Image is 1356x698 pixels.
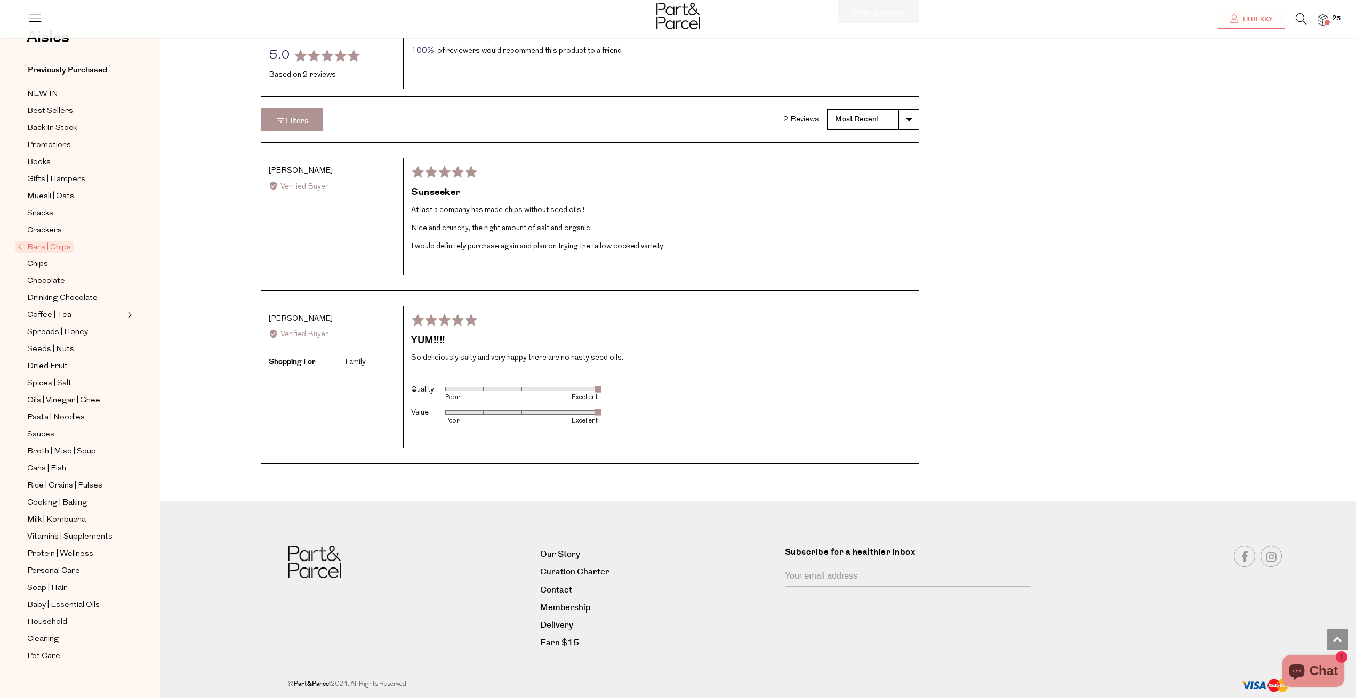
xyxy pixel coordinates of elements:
span: NEW IN [27,88,58,101]
span: Personal Care [27,565,80,578]
span: Cans | Fish [27,462,66,475]
h2: Sunseeker [411,186,912,199]
span: 100% [411,45,434,57]
a: Our Story [540,547,777,562]
span: Pasta | Noodles [27,411,85,424]
div: Family [345,356,366,368]
span: Snacks [27,207,53,220]
a: Bars | Chips [18,241,124,254]
a: Cleaning [27,632,124,646]
a: Muesli | Oats [27,190,124,203]
a: Delivery [540,618,777,632]
th: Quality [411,379,445,402]
inbox-online-store-chat: Shopify online store chat [1279,655,1347,689]
span: Muesli | Oats [27,190,74,203]
p: I would definitely purchase again and plan on trying the tallow cooked variety. [411,240,912,253]
button: Expand/Collapse Coffee | Tea [125,309,132,321]
span: Vitamins | Supplements [27,531,113,543]
span: 5.0 [269,49,290,62]
a: Pasta | Noodles [27,411,124,424]
span: Oils | Vinegar | Ghee [27,394,100,407]
h2: YUM!!!! [411,334,912,347]
a: Rice | Grains | Pulses [27,479,124,492]
a: Seeds | Nuts [27,343,124,356]
a: Earn $15 [540,636,777,650]
a: Sauces [27,428,124,441]
div: Excellent [521,418,598,424]
a: Oils | Vinegar | Ghee [27,394,124,407]
span: Rice | Grains | Pulses [27,480,102,492]
a: Hi Bekky [1218,10,1285,29]
span: [PERSON_NAME] [269,167,333,175]
span: Previously Purchased [25,64,110,76]
a: Promotions [27,139,124,152]
a: Previously Purchased [27,64,124,77]
span: Pet Care [27,650,60,663]
span: Sauces [27,428,54,441]
div: Based on 2 reviews [269,69,396,81]
div: Shopping For [269,356,343,368]
a: Membership [540,600,777,615]
a: Broth | Miso | Soup [27,445,124,458]
a: Coffee | Tea [27,309,124,322]
span: Chocolate [27,275,65,288]
span: Protein | Wellness [27,548,93,561]
a: Spices | Salt [27,377,124,390]
a: Books [27,156,124,169]
span: Household [27,616,67,629]
p: Nice and crunchy, the right amount of salt and organic. [411,222,912,235]
span: Dried Fruit [27,360,68,373]
span: Soap | Hair [27,582,67,595]
span: 25 [1329,14,1343,23]
div: Excellent [521,394,598,401]
span: Chips [27,258,48,271]
div: Poor [445,418,521,424]
span: Milk | Kombucha [27,514,86,526]
img: Part&Parcel [288,546,341,578]
div: © 2024. All Rights Reserved. [288,679,1061,689]
a: Cans | Fish [27,462,124,475]
span: Bars | Chips [15,241,74,253]
a: Household [27,615,124,629]
span: Baby | Essential Oils [27,599,100,612]
div: 2 Reviews [783,114,819,126]
a: Milk | Kombucha [27,513,124,526]
a: Pet Care [27,650,124,663]
span: Cooking | Baking [27,497,87,509]
a: Gifts | Hampers [27,173,124,186]
span: Spreads | Honey [27,326,88,339]
div: Verified Buyer [269,181,396,193]
span: Spices | Salt [27,377,71,390]
span: Drinking Chocolate [27,292,98,305]
span: Crackers [27,224,62,237]
p: So deliciously salty and very happy there are no nasty seed oils. [411,352,912,364]
span: [PERSON_NAME] [269,315,333,323]
a: Drinking Chocolate [27,291,124,305]
img: Part&Parcel [656,3,700,29]
a: Personal Care [27,564,124,578]
span: Back In Stock [27,122,77,135]
span: Promotions [27,139,71,152]
th: Value [411,403,445,426]
p: At last a company has made chips without seed oils ! [411,204,912,217]
a: Best Sellers [27,104,124,118]
img: payment-methods.png [1241,679,1289,693]
a: Snacks [27,207,124,220]
span: Seeds | Nuts [27,343,74,356]
a: Baby | Essential Oils [27,598,124,612]
a: Cooking | Baking [27,496,124,509]
a: Dried Fruit [27,360,124,373]
a: Chocolate [27,274,124,288]
a: Curation Charter [540,565,777,579]
span: Books [27,156,51,169]
input: Your email address [785,566,1031,587]
span: Gifts | Hampers [27,173,85,186]
a: Chips [27,257,124,271]
span: Cleaning [27,633,59,646]
a: NEW IN [27,87,124,101]
a: Crackers [27,224,124,237]
div: Poor [445,394,521,401]
div: Verified Buyer [269,329,396,340]
button: Filters [261,108,323,132]
table: Product attributes ratings [411,379,598,426]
